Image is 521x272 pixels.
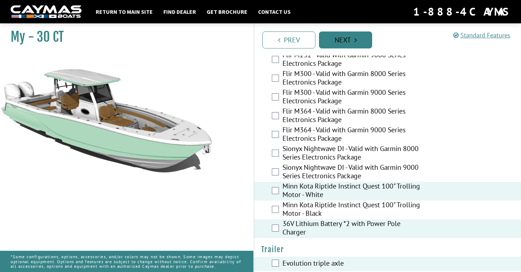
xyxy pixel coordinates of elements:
label: Flir M232 - Valid with Garmin 9000 Series Electronics Package [282,51,426,69]
a: Standard Features [453,31,510,39]
label: 36V Lithium Battery *2 with Power Pole Charger [282,219,426,238]
h4: Trailer [261,245,514,254]
a: Return to main site [92,7,156,16]
a: Prev [262,31,315,48]
a: Contact Us [254,7,294,16]
label: Flir M364 - Valid with Garmin 9000 Series Electronics Package [282,126,426,144]
ul: Pagination [260,30,521,48]
a: Find Dealer [160,7,200,16]
label: Flir M364 - Valid with Garmin 8000 Series Electronics Package [282,107,426,126]
img: white-logo-c9c8dbefe5ff5ceceb0f0178aa75bf4bb51f6bca0971e226c86eb53dfe498488.png [11,5,82,18]
label: Flir M300 - Valid with Garmin 9000 Series Electronics Package [282,88,426,107]
label: Flir M300 - Valid with Garmin 8000 Series Electronics Package [282,69,426,88]
p: *Some configurations, options, accessories, and/or colors may not be shown. Some images may depic... [11,251,243,272]
label: Sionyx Nightwave DI - Valid with Garmin 9000 Series Electronics Package [282,163,426,182]
label: Sionyx Nightwave DI - Valid with Garmin 8000 Series Electronics Package [282,144,426,163]
h1: My - 30 CT [11,29,236,45]
a: Get Brochure [203,7,251,16]
label: Minn Kota Riptide Instinct Quest 100" Trolling Motor - White [282,182,426,201]
a: Next [319,31,372,48]
div: 1-888-4CAYMAS [413,4,510,19]
label: Evolution triple axle [282,259,426,269]
label: Minn Kota Riptide Instinct Quest 100" Trolling Motor - Black [282,201,426,219]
